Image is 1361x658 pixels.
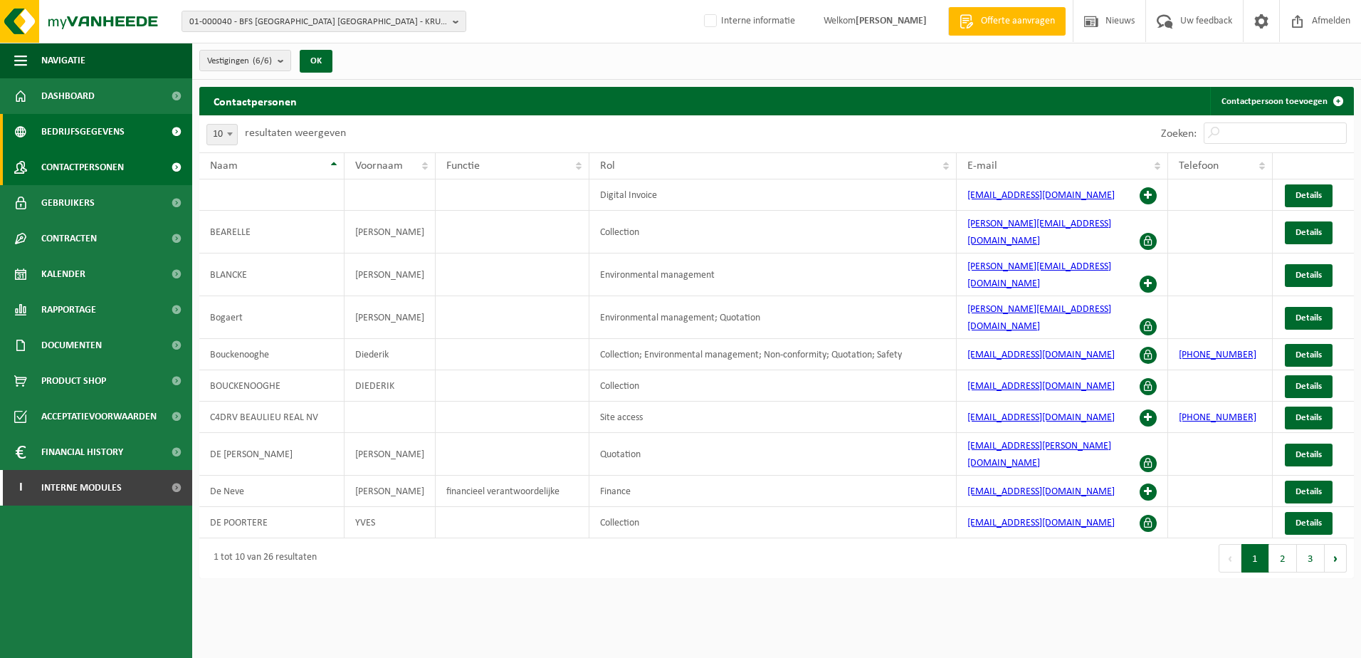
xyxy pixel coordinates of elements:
count: (6/6) [253,56,272,66]
span: 10 [207,125,237,145]
td: C4DRV BEAULIEU REAL NV [199,402,345,433]
td: DIEDERIK [345,370,436,402]
span: Rol [600,160,615,172]
td: [PERSON_NAME] [345,433,436,476]
a: [EMAIL_ADDRESS][PERSON_NAME][DOMAIN_NAME] [967,441,1111,469]
a: [EMAIL_ADDRESS][DOMAIN_NAME] [967,350,1115,360]
span: Details [1296,382,1322,391]
td: financieel verantwoordelijke [436,476,589,507]
td: DE POORTERE [199,507,345,538]
span: Details [1296,487,1322,496]
button: Previous [1219,544,1241,573]
span: Details [1296,313,1322,323]
a: Contactpersoon toevoegen [1210,87,1352,115]
button: OK [300,50,332,73]
span: Details [1296,350,1322,360]
span: Details [1296,518,1322,528]
a: Offerte aanvragen [948,7,1066,36]
a: Details [1285,264,1333,287]
span: Acceptatievoorwaarden [41,399,157,434]
a: Details [1285,344,1333,367]
span: Details [1296,191,1322,200]
span: Navigatie [41,43,85,78]
div: 1 tot 10 van 26 resultaten [206,545,317,571]
td: Quotation [589,433,957,476]
a: Details [1285,221,1333,244]
td: Collection [589,211,957,254]
a: Details [1285,444,1333,466]
span: Product Shop [41,363,106,399]
a: [EMAIL_ADDRESS][DOMAIN_NAME] [967,486,1115,497]
a: [PHONE_NUMBER] [1179,412,1256,423]
button: 3 [1297,544,1325,573]
span: Telefoon [1179,160,1219,172]
a: Details [1285,512,1333,535]
td: BOUCKENOOGHE [199,370,345,402]
td: [PERSON_NAME] [345,211,436,254]
td: Bogaert [199,296,345,339]
td: De Neve [199,476,345,507]
a: [EMAIL_ADDRESS][DOMAIN_NAME] [967,518,1115,528]
span: 01-000040 - BFS [GEOGRAPHIC_DATA] [GEOGRAPHIC_DATA] - KRUISEM [189,11,447,33]
a: [PERSON_NAME][EMAIL_ADDRESS][DOMAIN_NAME] [967,219,1111,246]
button: 01-000040 - BFS [GEOGRAPHIC_DATA] [GEOGRAPHIC_DATA] - KRUISEM [182,11,466,32]
td: [PERSON_NAME] [345,476,436,507]
button: Vestigingen(6/6) [199,50,291,71]
td: BLANCKE [199,254,345,296]
span: Rapportage [41,292,96,328]
td: [PERSON_NAME] [345,254,436,296]
button: 2 [1269,544,1297,573]
td: DE [PERSON_NAME] [199,433,345,476]
a: Details [1285,375,1333,398]
h2: Contactpersonen [199,87,311,115]
td: Diederik [345,339,436,370]
td: Collection [589,507,957,538]
td: Digital Invoice [589,179,957,211]
span: Details [1296,228,1322,237]
td: Environmental management [589,254,957,296]
td: Collection [589,370,957,402]
span: Functie [446,160,480,172]
a: [PERSON_NAME][EMAIL_ADDRESS][DOMAIN_NAME] [967,304,1111,332]
td: Bouckenooghe [199,339,345,370]
span: Offerte aanvragen [977,14,1058,28]
a: Details [1285,184,1333,207]
a: [EMAIL_ADDRESS][DOMAIN_NAME] [967,412,1115,423]
a: Details [1285,407,1333,429]
span: E-mail [967,160,997,172]
span: I [14,470,27,506]
a: [EMAIL_ADDRESS][DOMAIN_NAME] [967,190,1115,201]
button: 1 [1241,544,1269,573]
td: YVES [345,507,436,538]
span: Interne modules [41,470,122,506]
td: [PERSON_NAME] [345,296,436,339]
span: Details [1296,450,1322,459]
a: [PERSON_NAME][EMAIL_ADDRESS][DOMAIN_NAME] [967,261,1111,289]
a: [PHONE_NUMBER] [1179,350,1256,360]
td: Collection; Environmental management; Non-conformity; Quotation; Safety [589,339,957,370]
td: BEARELLE [199,211,345,254]
a: [EMAIL_ADDRESS][DOMAIN_NAME] [967,381,1115,392]
span: Naam [210,160,238,172]
span: Dashboard [41,78,95,114]
span: Documenten [41,328,102,363]
label: Zoeken: [1161,128,1197,140]
span: Details [1296,271,1322,280]
span: Details [1296,413,1322,422]
span: Vestigingen [207,51,272,72]
a: Details [1285,307,1333,330]
label: resultaten weergeven [245,127,346,139]
button: Next [1325,544,1347,573]
a: Details [1285,481,1333,503]
span: Financial History [41,434,123,470]
span: Bedrijfsgegevens [41,114,125,150]
span: Contactpersonen [41,150,124,185]
span: Kalender [41,256,85,292]
td: Finance [589,476,957,507]
span: 10 [206,124,238,145]
strong: [PERSON_NAME] [856,16,927,26]
td: Environmental management; Quotation [589,296,957,339]
label: Interne informatie [701,11,795,32]
span: Gebruikers [41,185,95,221]
span: Voornaam [355,160,403,172]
